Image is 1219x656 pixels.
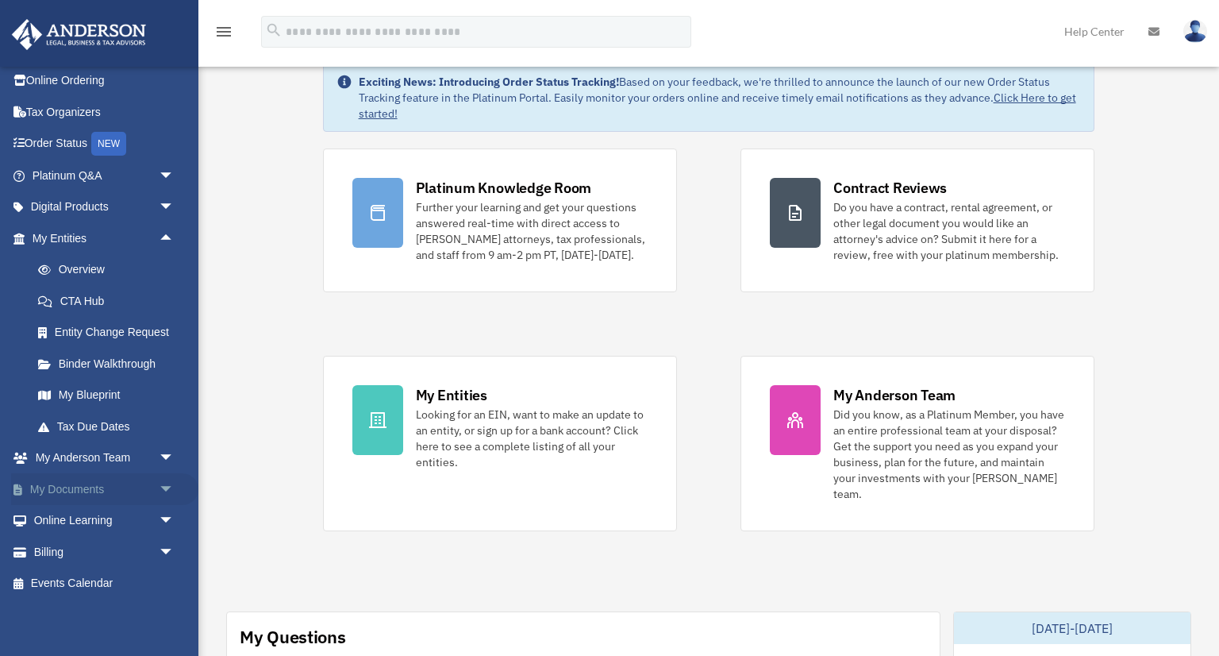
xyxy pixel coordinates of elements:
[833,407,1065,502] div: Did you know, as a Platinum Member, you have an entire professional team at your disposal? Get th...
[214,22,233,41] i: menu
[359,91,1076,121] a: Click Here to get started!
[214,28,233,41] a: menu
[1183,20,1207,43] img: User Pic
[416,199,648,263] div: Further your learning and get your questions answered real-time with direct access to [PERSON_NAM...
[91,132,126,156] div: NEW
[833,178,947,198] div: Contract Reviews
[416,407,648,470] div: Looking for an EIN, want to make an update to an entity, or sign up for a bank account? Click her...
[11,536,198,568] a: Billingarrow_drop_down
[159,160,190,192] span: arrow_drop_down
[11,160,198,191] a: Platinum Q&Aarrow_drop_down
[11,505,198,537] a: Online Learningarrow_drop_down
[240,625,346,649] div: My Questions
[22,254,198,286] a: Overview
[833,199,1065,263] div: Do you have a contract, rental agreement, or other legal document you would like an attorney's ad...
[11,442,198,474] a: My Anderson Teamarrow_drop_down
[11,222,198,254] a: My Entitiesarrow_drop_up
[159,222,190,255] span: arrow_drop_up
[954,612,1190,644] div: [DATE]-[DATE]
[22,380,198,411] a: My Blueprint
[416,385,487,405] div: My Entities
[323,356,677,531] a: My Entities Looking for an EIN, want to make an update to an entity, or sign up for a bank accoun...
[159,442,190,475] span: arrow_drop_down
[323,149,677,292] a: Platinum Knowledge Room Further your learning and get your questions answered real-time with dire...
[11,191,198,223] a: Digital Productsarrow_drop_down
[833,385,956,405] div: My Anderson Team
[740,356,1094,531] a: My Anderson Team Did you know, as a Platinum Member, you have an entire professional team at your...
[740,149,1094,292] a: Contract Reviews Do you have a contract, rental agreement, or other legal document you would like...
[22,411,198,442] a: Tax Due Dates
[416,178,592,198] div: Platinum Knowledge Room
[22,285,198,317] a: CTA Hub
[22,348,198,380] a: Binder Walkthrough
[359,75,619,89] strong: Exciting News: Introducing Order Status Tracking!
[22,317,198,349] a: Entity Change Request
[159,536,190,569] span: arrow_drop_down
[7,19,151,50] img: Anderson Advisors Platinum Portal
[11,65,198,97] a: Online Ordering
[159,473,190,506] span: arrow_drop_down
[11,96,198,128] a: Tax Organizers
[359,74,1082,122] div: Based on your feedback, we're thrilled to announce the launch of our new Order Status Tracking fe...
[159,191,190,224] span: arrow_drop_down
[159,505,190,538] span: arrow_drop_down
[11,128,198,160] a: Order StatusNEW
[265,21,283,39] i: search
[11,473,198,505] a: My Documentsarrow_drop_down
[11,568,198,600] a: Events Calendar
